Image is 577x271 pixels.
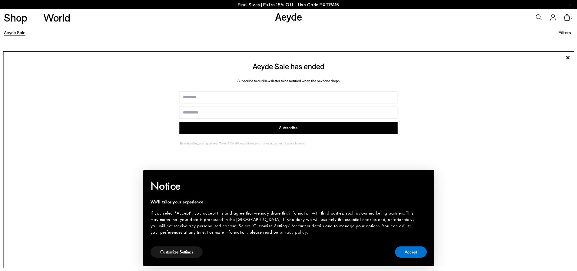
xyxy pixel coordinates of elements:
[564,14,570,21] a: 0
[151,210,417,235] div: If you select "Accept", you accept this and agree that we may share this information with third p...
[4,12,27,23] a: Shop
[280,229,307,235] a: privacy policy
[243,141,305,145] span: and to receive marketing communications from us.
[237,79,340,83] span: Subscribe to our Newsletter to be notified when the next one drops
[298,2,339,7] span: Navigate to /collections/ss25-final-sizes
[180,122,397,134] button: Subscribe
[275,10,302,23] a: Aeyde
[151,178,417,194] h2: Notice
[43,12,70,23] a: World
[238,1,339,8] p: Final Sizes | Extra 15% Off
[151,199,417,205] div: We'll tailor your experience.
[151,246,203,258] button: Customize Settings
[180,141,219,145] span: By subscribing, you agree to our
[4,30,25,35] a: Aeyde Sale
[395,246,427,258] button: Accept
[422,174,426,184] span: ×
[570,16,573,19] span: 0
[559,30,571,35] span: Filters
[253,61,324,71] span: Aeyde Sale has ended
[417,172,432,186] button: Close this notice
[219,141,243,145] a: Terms & Conditions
